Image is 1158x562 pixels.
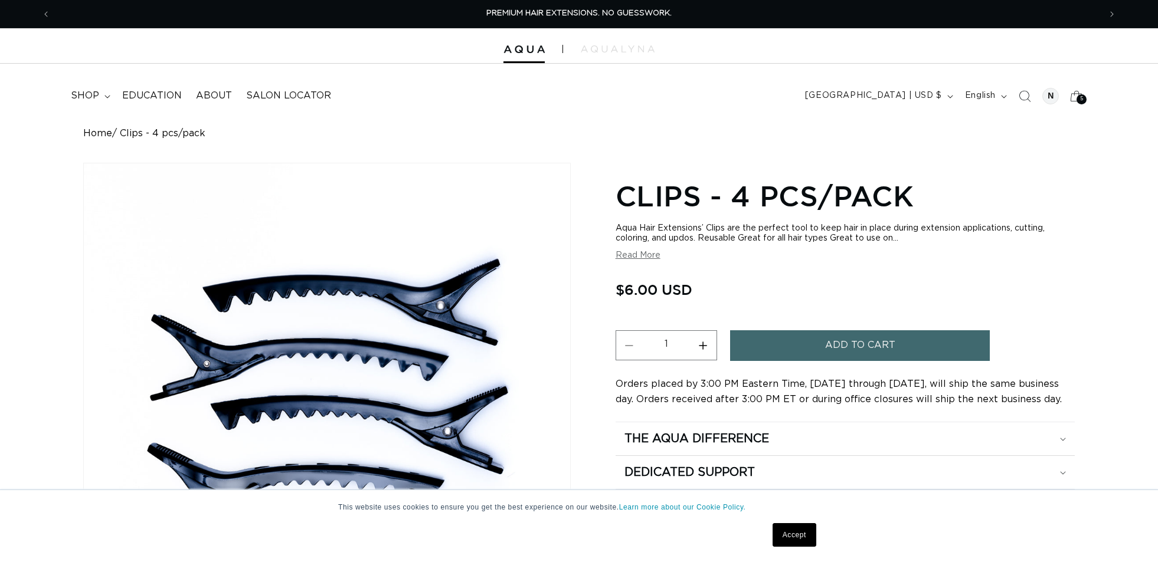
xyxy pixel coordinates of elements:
[503,45,545,54] img: Aqua Hair Extensions
[338,502,820,512] p: This website uses cookies to ensure you get the best experience on our website.
[115,83,189,109] a: Education
[616,178,1075,214] h1: Clips - 4 pcs/pack
[1012,83,1038,109] summary: Search
[581,45,655,52] img: aqualyna.com
[624,465,755,480] h2: Dedicated Support
[33,3,59,25] button: Previous announcement
[486,9,672,17] span: PREMIUM HAIR EXTENSIONS. NO GUESSWORK.
[83,128,112,139] a: Home
[189,83,239,109] a: About
[616,278,692,301] span: $6.00 USD
[965,90,996,102] span: English
[83,128,1075,139] nav: breadcrumbs
[958,85,1012,107] button: English
[120,128,205,139] span: Clips - 4 pcs/pack
[1099,3,1125,25] button: Next announcement
[624,431,769,446] h2: The Aqua Difference
[196,90,232,102] span: About
[773,523,816,547] a: Accept
[1080,94,1084,104] span: 5
[825,330,895,360] span: Add to cart
[616,379,1062,404] span: Orders placed by 3:00 PM Eastern Time, [DATE] through [DATE], will ship the same business day. Or...
[616,251,660,261] button: Read More
[619,503,746,511] a: Learn more about our Cookie Policy.
[246,90,331,102] span: Salon Locator
[805,90,942,102] span: [GEOGRAPHIC_DATA] | USD $
[616,456,1075,489] summary: Dedicated Support
[239,83,338,109] a: Salon Locator
[616,224,1075,244] div: Aqua Hair Extensions’ Clips are the perfect tool to keep hair in place during extension applicati...
[122,90,182,102] span: Education
[71,90,99,102] span: shop
[64,83,115,109] summary: shop
[798,85,958,107] button: [GEOGRAPHIC_DATA] | USD $
[616,422,1075,455] summary: The Aqua Difference
[730,330,990,360] button: Add to cart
